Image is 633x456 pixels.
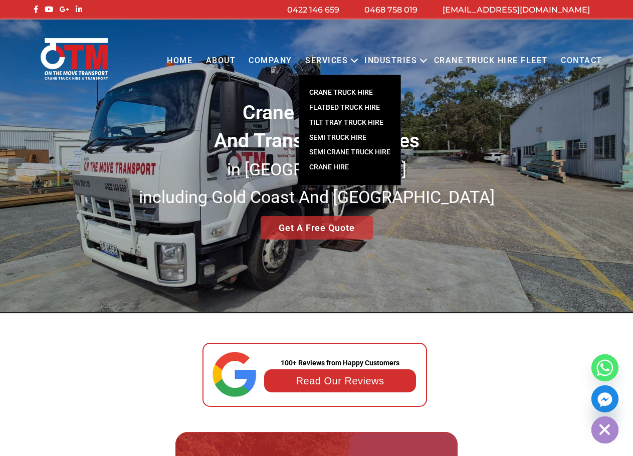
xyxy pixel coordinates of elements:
[299,130,400,145] a: SEMI TRUCK HIRE
[427,47,554,75] a: Crane Truck Hire Fleet
[443,5,590,15] a: [EMAIL_ADDRESS][DOMAIN_NAME]
[199,47,242,75] a: About
[299,100,400,115] a: FLATBED TRUCK HIRE
[591,385,618,412] a: Facebook_Messenger
[296,375,384,386] a: Read Our Reviews
[364,5,417,15] a: 0468 758 019
[554,47,609,75] a: Contact
[591,354,618,381] a: Whatsapp
[299,47,354,75] a: Services
[160,47,199,75] a: Home
[299,145,400,160] a: SEMI CRANE TRUCK HIRE
[299,160,400,175] a: Crane Hire
[261,216,373,240] a: Get A Free Quote
[242,47,299,75] a: COMPANY
[299,85,400,100] a: CRANE TRUCK HIRE
[358,47,424,75] a: Industries
[287,5,339,15] a: 0422 146 659
[299,115,400,130] a: TILT TRAY TRUCK HIRE
[281,359,399,367] strong: 100+ Reviews from Happy Customers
